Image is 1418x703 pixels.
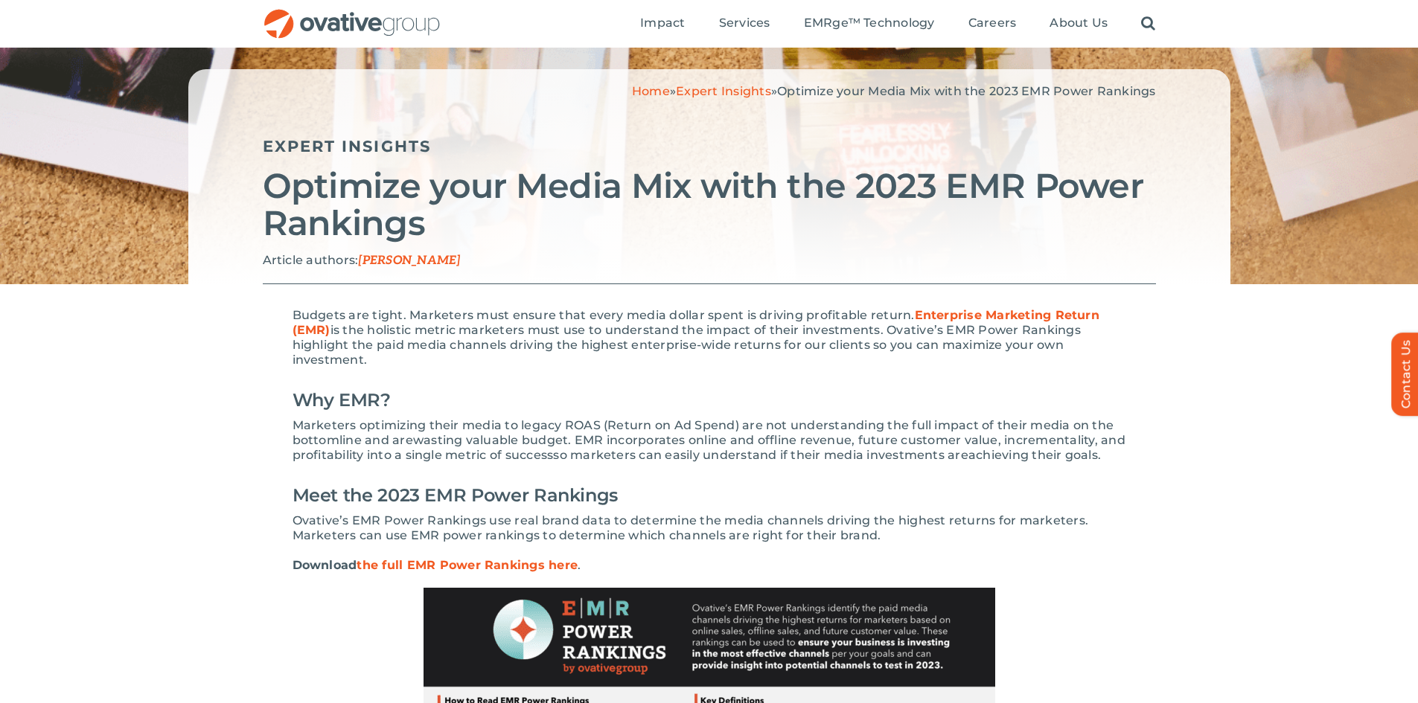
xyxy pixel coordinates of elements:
[640,16,685,31] span: Impact
[1141,16,1155,32] a: Search
[263,167,1156,242] h2: Optimize your Media Mix with the 2023 EMR Power Rankings
[578,558,581,572] span: .
[293,513,1126,543] p: Ovative’s EMR Power Rankings use real brand data to determine the media channels driving the high...
[339,433,389,447] span: line and
[777,84,1155,98] span: Optimize your Media Mix with the 2023 EMR Power Rankings
[1050,16,1108,32] a: About Us
[358,254,460,268] span: [PERSON_NAME]
[293,308,1099,337] a: Enterprise Marketing Return (EMR)
[357,558,578,572] a: the full EMR Power Rankings here
[632,84,1156,98] span: » »
[676,84,771,98] a: Expert Insights
[413,433,572,447] span: wasting valuable budget.
[719,16,770,31] span: Services
[263,7,441,22] a: OG_Full_horizontal_RGB
[968,448,1101,462] span: achieving their goals.
[968,16,1017,31] span: Careers
[263,137,432,155] a: Expert Insights
[719,16,770,32] a: Services
[263,253,1156,269] p: Article authors:
[293,433,1125,462] span: EMR incorporates online and offline revenue, future customer value, incrementality, and profitabi...
[553,448,968,462] span: so marketers can easily understand if their media investments are
[293,308,1126,367] p: Budgets are tight. Marketers must ensure that every media dollar spent is driving profitable retu...
[1050,16,1108,31] span: About Us
[804,16,935,31] span: EMRge™ Technology
[640,16,685,32] a: Impact
[293,389,391,411] span: Why EMR?
[293,418,1114,447] span: Marketers optimizing their media to legacy ROAS (Return on Ad Spend) are not understanding the fu...
[632,84,670,98] a: Home
[804,16,935,32] a: EMRge™ Technology
[968,16,1017,32] a: Careers
[293,558,357,572] span: Download
[392,433,413,447] span: are
[293,484,618,506] span: Meet the 2023 EMR Power Rankings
